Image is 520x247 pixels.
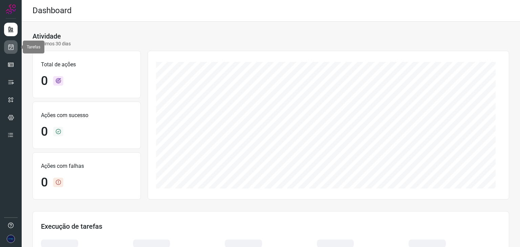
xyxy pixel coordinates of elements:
img: Logo [6,4,16,14]
p: Total de ações [41,61,132,69]
span: Tarefas [27,45,40,49]
h2: Dashboard [32,6,72,16]
h1: 0 [41,175,48,190]
p: Ações com falhas [41,162,132,170]
h1: 0 [41,125,48,139]
p: Últimos 30 dias [32,40,71,47]
img: 67a33756c898f9af781d84244988c28e.png [7,235,15,243]
h1: 0 [41,74,48,88]
p: Ações com sucesso [41,111,132,119]
h3: Execução de tarefas [41,222,501,230]
h3: Atividade [32,32,61,40]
